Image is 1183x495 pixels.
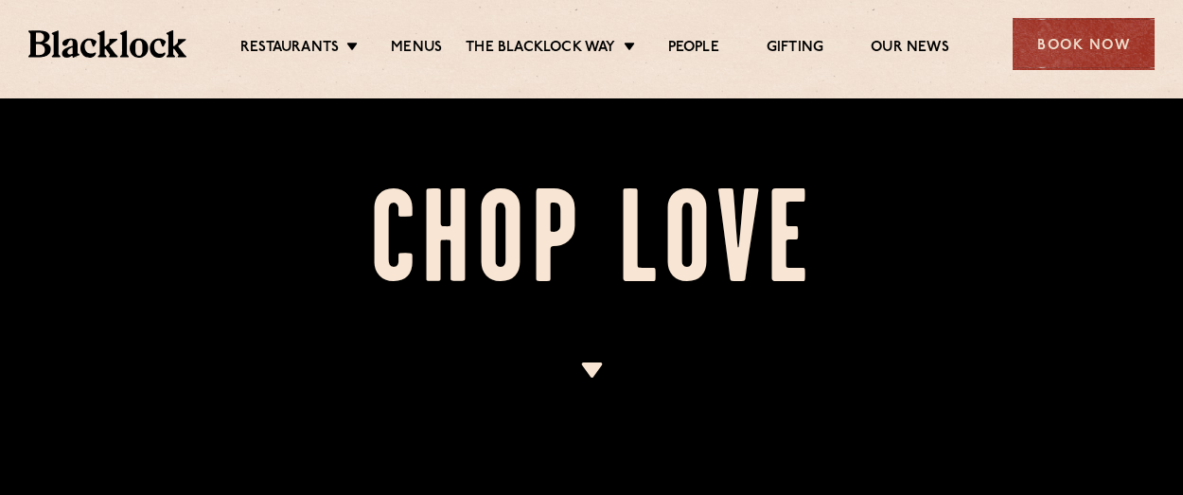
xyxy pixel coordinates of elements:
img: icon-dropdown-cream.svg [580,362,604,378]
a: The Blacklock Way [466,39,615,60]
div: Book Now [1013,18,1155,70]
img: BL_Textured_Logo-footer-cropped.svg [28,30,186,57]
a: Gifting [767,39,823,60]
a: People [668,39,719,60]
a: Our News [871,39,949,60]
a: Menus [391,39,442,60]
a: Restaurants [240,39,339,60]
